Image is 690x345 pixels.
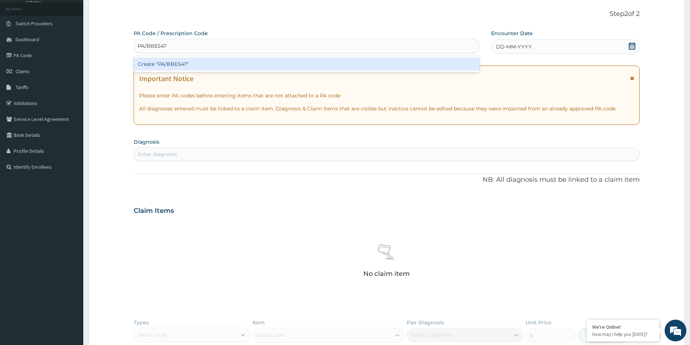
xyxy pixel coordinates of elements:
h3: Claim Items [134,207,174,215]
p: No claim item [363,270,410,277]
div: Chat with us now [38,41,122,50]
p: NB: All diagnosis must be linked to a claim item [134,175,640,185]
div: Enter diagnosis [138,151,177,158]
label: Diagnosis [134,138,159,146]
label: Encounter Date [491,30,533,37]
span: Switch Providers [16,20,53,27]
img: d_794563401_company_1708531726252_794563401 [13,36,29,54]
span: Dashboard [16,36,39,43]
h1: Important Notice [139,75,193,83]
span: We're online! [42,91,100,164]
span: Claims [16,68,30,75]
span: Tariffs [16,84,29,91]
p: How may I help you today? [592,331,654,337]
textarea: Type your message and hit 'Enter' [4,198,138,223]
div: Create "PA/BBE547" [134,58,480,71]
p: All diagnoses entered must be linked to a claim item. Diagnosis & Claim Items that are visible bu... [139,105,634,112]
div: We're Online! [592,324,654,330]
p: Please enter PA codes before entering items that are not attached to a PA code [139,92,634,99]
span: DD-MM-YYYY [496,43,532,50]
label: PA Code / Prescription Code [134,30,208,37]
div: Minimize live chat window [119,4,136,21]
p: Step 2 of 2 [134,10,640,18]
